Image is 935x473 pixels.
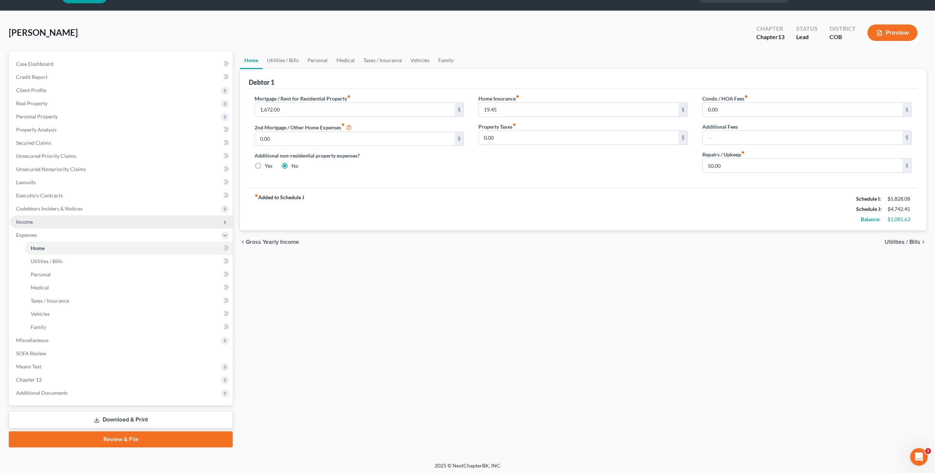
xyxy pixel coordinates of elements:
a: Personal [303,52,332,69]
span: Chapter 13 [16,376,42,383]
span: SOFA Review [16,350,46,356]
span: Real Property [16,100,47,106]
a: Lawsuits [10,176,233,189]
strong: Schedule I: [856,196,881,202]
a: Medical [25,281,233,294]
label: Additional Fees [702,123,738,130]
a: Taxes / Insurance [359,52,406,69]
i: chevron_left [240,239,246,245]
span: 13 [778,33,785,40]
label: Condo / HOA Fees [702,95,748,102]
span: Unsecured Priority Claims [16,153,76,159]
a: Utilities / Bills [263,52,303,69]
span: Additional Documents [16,390,68,396]
label: No [291,162,298,170]
label: 2nd Mortgage / Other Home Expenses [255,123,352,132]
a: Download & Print [9,411,233,428]
span: Taxes / Insurance [31,298,69,304]
input: -- [255,103,455,117]
span: Home [31,245,45,251]
span: Lawsuits [16,179,36,185]
div: $5,828.08 [888,195,912,203]
span: Client Profile [16,87,46,93]
label: Additional non-residential property expenses? [255,152,464,159]
a: Home [25,242,233,255]
strong: Added to Schedule J [255,194,304,224]
div: COB [829,33,856,41]
span: Executory Contracts [16,192,63,198]
div: Chapter [756,24,785,33]
label: Property Taxes [478,123,516,130]
span: Vehicles [31,311,50,317]
div: $ [902,131,911,145]
strong: Balance: [861,216,880,222]
span: Unsecured Nonpriority Claims [16,166,86,172]
span: Property Analysis [16,126,57,133]
i: fiber_manual_record [341,123,345,126]
span: Means Test [16,363,41,370]
input: -- [703,159,902,173]
span: Gross Yearly Income [246,239,299,245]
a: Unsecured Nonpriority Claims [10,163,233,176]
a: Medical [332,52,359,69]
div: $ [902,159,911,173]
div: $ [679,103,687,117]
a: Unsecured Priority Claims [10,150,233,163]
i: fiber_manual_record [255,194,258,197]
a: Home [240,52,263,69]
div: $ [455,103,463,117]
a: Family [434,52,458,69]
div: Status [796,24,818,33]
span: [PERSON_NAME] [9,27,78,38]
div: $ [902,103,911,117]
a: Case Dashboard [10,57,233,71]
a: Review & File [9,431,233,447]
label: Home Insurance [478,95,519,102]
a: SOFA Review [10,347,233,360]
input: -- [479,103,679,117]
a: Family [25,321,233,334]
a: Personal [25,268,233,281]
a: Property Analysis [10,123,233,136]
span: Income [16,219,33,225]
span: Case Dashboard [16,61,53,67]
span: Expenses [16,232,37,238]
span: Miscellaneous [16,337,49,343]
span: 1 [925,448,931,454]
i: fiber_manual_record [516,95,519,98]
i: chevron_right [920,239,926,245]
label: Yes [265,162,272,170]
label: Mortgage / Rent for Residential Property [255,95,351,102]
a: Taxes / Insurance [25,294,233,307]
input: -- [479,131,679,145]
div: District [829,24,856,33]
span: Utilities / Bills [885,239,920,245]
i: fiber_manual_record [347,95,351,98]
span: Personal Property [16,113,58,120]
i: fiber_manual_record [741,151,745,154]
span: Codebtors Insiders & Notices [16,205,83,212]
div: $ [455,132,463,146]
label: Repairs / Upkeep [702,151,745,158]
input: -- [255,132,455,146]
span: Personal [31,271,51,277]
span: Secured Claims [16,140,51,146]
div: $1,085.63 [888,216,912,223]
a: Executory Contracts [10,189,233,202]
i: fiber_manual_record [744,95,748,98]
div: $ [679,131,687,145]
span: Utilities / Bills [31,258,62,264]
button: Preview [867,24,917,41]
div: Chapter [756,33,785,41]
button: Utilities / Bills chevron_right [885,239,926,245]
a: Credit Report [10,71,233,84]
button: chevron_left Gross Yearly Income [240,239,299,245]
a: Secured Claims [10,136,233,150]
div: Debtor 1 [249,78,274,87]
input: -- [703,131,902,145]
strong: Schedule J: [856,206,882,212]
span: Family [31,324,46,330]
input: -- [703,103,902,117]
i: fiber_manual_record [512,123,516,126]
iframe: Intercom live chat [910,448,928,466]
